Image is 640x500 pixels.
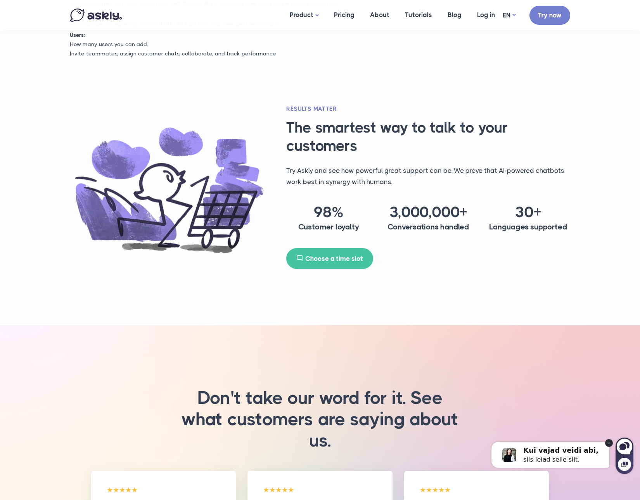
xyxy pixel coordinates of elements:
[286,248,373,269] a: Choose a time slot
[70,32,85,38] strong: Users:
[286,105,570,113] h2: Results matter
[529,6,570,25] a: Try now
[286,119,570,155] h3: The smartest way to talk to your customers
[286,165,570,188] p: Try Askly and see how powerful great support can be. We prove that AI-powered chatbots work best ...
[70,117,267,256] img: Askly bird
[155,387,485,452] h3: Don't take our word for it. See what customers are saying about us.
[386,221,470,233] h4: Conversations handled
[475,428,634,475] iframe: Askly chat
[286,203,370,222] h3: 98%
[503,10,515,21] a: EN
[286,221,370,233] h4: Customer loyalty
[486,221,570,233] h4: Languages supported
[486,203,570,222] h3: 30+
[64,40,576,59] p: How many users you can add. Invite teammates, assign customer chats, collaborate, and track perfo...
[70,9,122,22] img: Askly
[386,203,470,222] h3: 3,000,000+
